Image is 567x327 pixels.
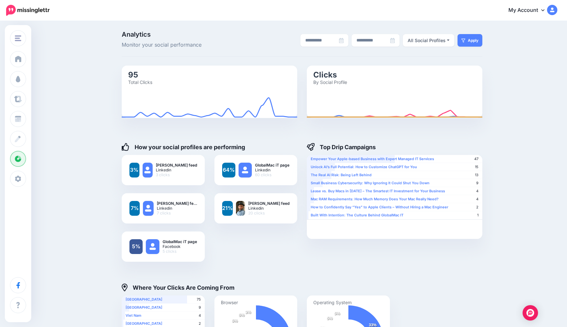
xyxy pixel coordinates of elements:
b: [GEOGRAPHIC_DATA] [126,297,162,302]
text: Clicks [313,70,337,79]
img: menu.png [15,35,21,41]
h4: Where Your Clicks Are Coming From [122,284,234,291]
h4: Top Drip Campaigns [307,143,376,151]
b: Empower Your Apple-based Business with Expert Managed IT Services [311,157,434,161]
b: Lease vs. Buy Macs in [DATE] – The Smartest IT Investment for Your Business [311,189,445,193]
span: 13 [475,173,478,177]
span: 47 [474,157,478,161]
h4: How your social profiles are performing [122,143,245,151]
img: 1725633681571-88252.png [236,201,245,216]
span: 5 clicks [163,249,197,254]
span: 20 clicks [248,211,289,215]
b: [GEOGRAPHIC_DATA] [126,305,162,310]
span: 7 clicks [157,211,197,215]
span: 2 [476,205,478,210]
span: Linkedin [156,168,197,172]
span: 9 [199,305,201,310]
span: Analytics [122,31,235,38]
span: Linkedin [255,168,289,172]
span: 1 [477,213,478,218]
a: 7% [129,201,140,216]
div: Open Intercom Messenger [523,305,538,321]
span: Linkedin [157,206,197,211]
b: [GEOGRAPHIC_DATA] [126,321,162,326]
text: Operating System [313,299,352,305]
b: Unlock AI’s Full Potential: How to Customize ChatGPT for You [311,165,417,169]
b: GlobalMac iT page [255,163,289,168]
img: user_default_image.png [143,201,153,216]
b: How to Confidently Say “Yes” to Apple Clients – Without Hiring a Mac Engineer [311,205,448,209]
span: 4 [199,313,201,318]
span: 3 clicks [156,172,197,177]
text: 95 [128,70,138,79]
text: Total Clicks [128,79,152,85]
span: Linkedin [248,206,289,211]
span: 9 [476,181,478,186]
button: Apply [458,34,482,47]
span: 2 [199,321,201,326]
img: user_default_image.png [239,163,252,177]
button: All Social Profiles [403,34,454,47]
span: 60 clicks [255,172,289,177]
img: Missinglettr [6,5,50,16]
text: Browser [221,299,238,305]
span: 15 [475,165,478,169]
b: Mac RAM Requirements: How Much Memory Does Your Mac Really Need? [311,197,439,201]
a: 21% [222,201,233,216]
span: 4 [476,189,478,194]
b: GlobalMac iT page [163,239,197,244]
a: 3% [129,163,139,177]
a: 5% [129,239,143,254]
b: [PERSON_NAME] feed [156,163,197,168]
a: My Account [502,3,557,18]
b: Built With Intention: The Culture Behind GlobalMac IT [311,213,403,217]
img: user_default_image.png [143,163,153,177]
b: The Real AI Risk: Being Left Behind [311,173,372,177]
span: Monitor your social performance [122,41,235,49]
div: All Social Profiles [408,37,446,44]
b: Viet Nam [126,313,141,318]
a: 64% [222,163,235,177]
b: Small Business Cybersecurity: Why Ignoring It Could Shut You Down [311,181,430,185]
span: 4 [476,197,478,202]
text: By Social Profile [313,79,347,85]
span: Facebook [163,244,197,249]
span: 75 [197,297,201,302]
img: user_default_image.png [146,239,159,254]
b: [PERSON_NAME] feed [248,201,289,206]
b: [PERSON_NAME] fe… [157,201,197,206]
